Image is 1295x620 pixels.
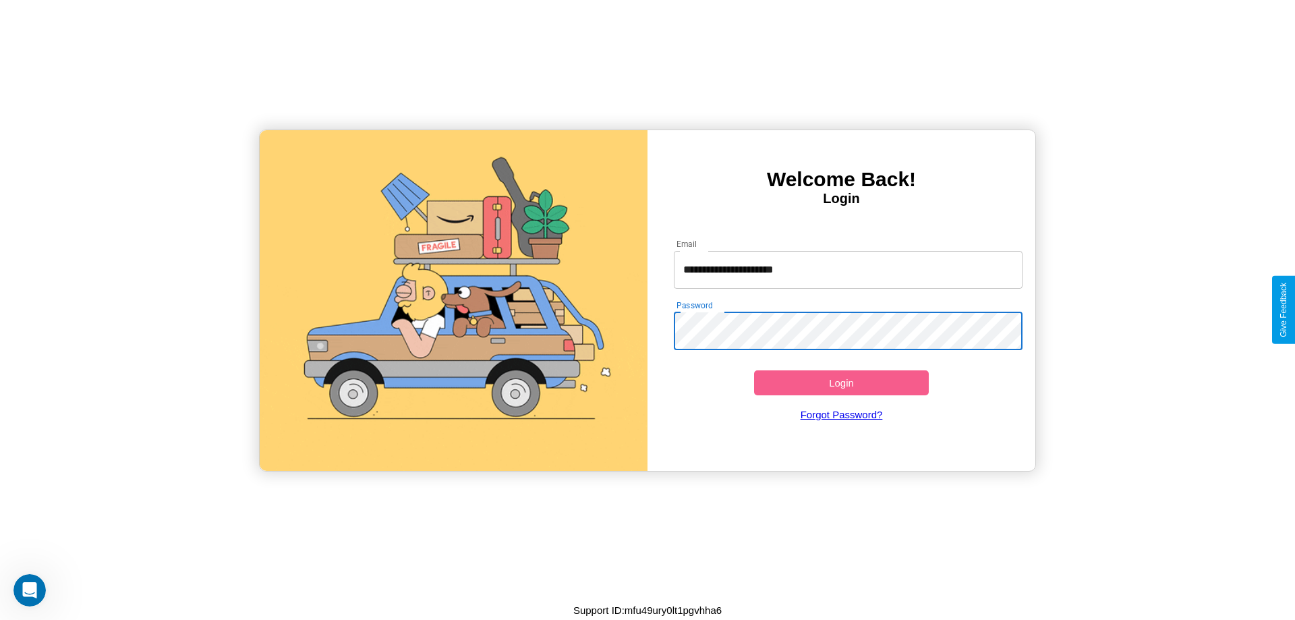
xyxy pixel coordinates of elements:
[647,168,1035,191] h3: Welcome Back!
[754,370,929,395] button: Login
[573,601,722,619] p: Support ID: mfu49ury0lt1pgvhha6
[667,395,1016,434] a: Forgot Password?
[647,191,1035,206] h4: Login
[677,300,712,311] label: Password
[1279,283,1288,337] div: Give Feedback
[260,130,647,471] img: gif
[677,238,697,250] label: Email
[13,574,46,607] iframe: Intercom live chat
